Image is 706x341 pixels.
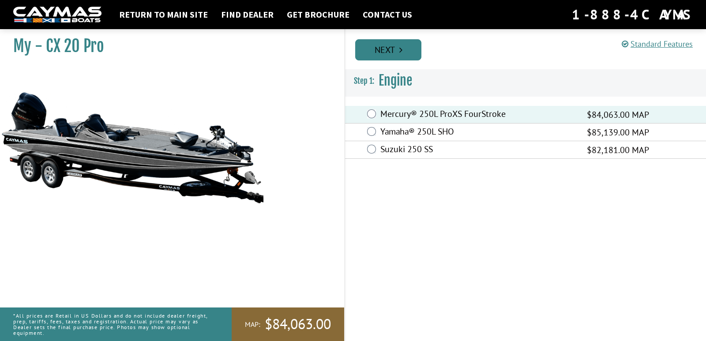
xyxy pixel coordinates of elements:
[13,7,101,23] img: white-logo-c9c8dbefe5ff5ceceb0f0178aa75bf4bb51f6bca0971e226c86eb53dfe498488.png
[232,307,344,341] a: MAP:$84,063.00
[217,9,278,20] a: Find Dealer
[353,38,706,60] ul: Pagination
[587,143,649,157] span: $82,181.00 MAP
[587,108,649,121] span: $84,063.00 MAP
[115,9,212,20] a: Return to main site
[358,9,417,20] a: Contact Us
[380,144,576,157] label: Suzuki 250 SS
[245,320,260,329] span: MAP:
[380,126,576,139] label: Yamaha® 250L SHO
[13,308,212,341] p: *All prices are Retail in US Dollars and do not include dealer freight, prep, tariffs, fees, taxe...
[380,109,576,121] label: Mercury® 250L ProXS FourStroke
[622,39,693,49] a: Standard Features
[13,36,322,56] h1: My - CX 20 Pro
[345,64,706,97] h3: Engine
[587,126,649,139] span: $85,139.00 MAP
[355,39,421,60] a: Next
[282,9,354,20] a: Get Brochure
[572,5,693,24] div: 1-888-4CAYMAS
[265,315,331,334] span: $84,063.00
